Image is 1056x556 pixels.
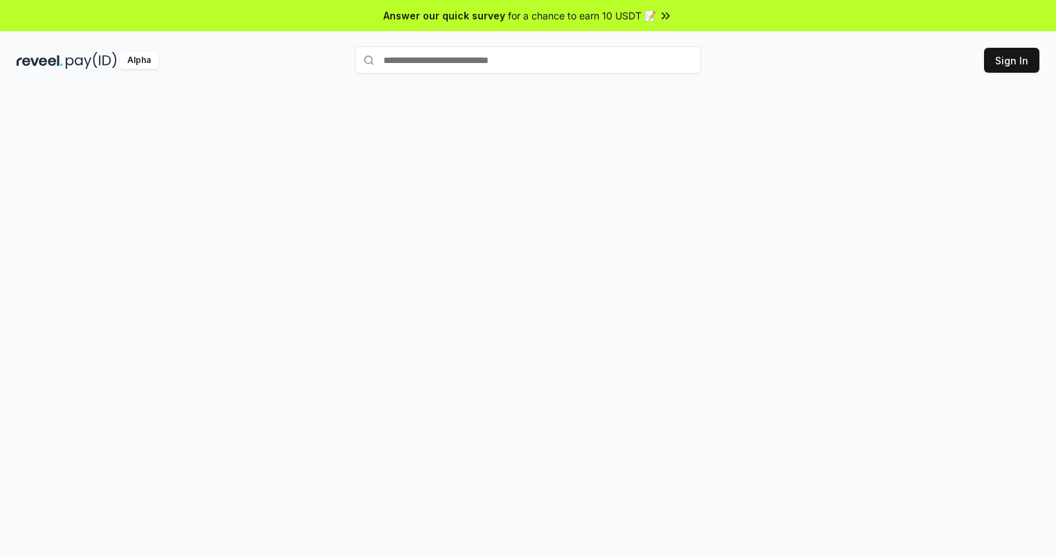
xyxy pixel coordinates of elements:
img: reveel_dark [17,52,63,69]
img: pay_id [66,52,117,69]
span: Answer our quick survey [383,8,505,23]
span: for a chance to earn 10 USDT 📝 [508,8,656,23]
button: Sign In [984,48,1039,73]
div: Alpha [120,52,158,69]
